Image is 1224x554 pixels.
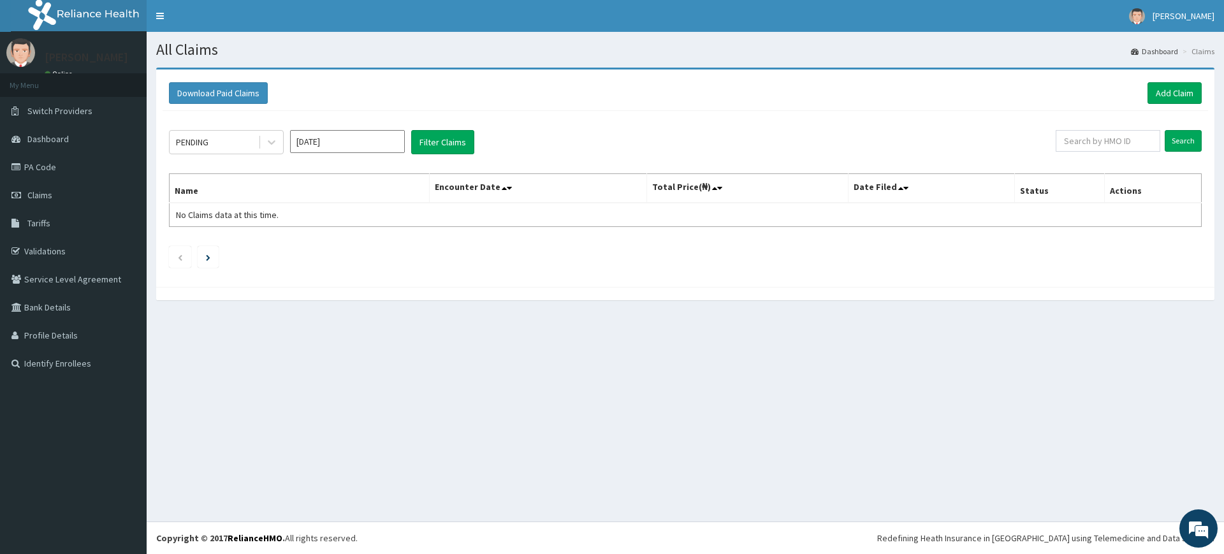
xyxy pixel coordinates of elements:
[156,41,1214,58] h1: All Claims
[45,69,75,78] a: Online
[1153,10,1214,22] span: [PERSON_NAME]
[27,217,50,229] span: Tariffs
[177,251,183,263] a: Previous page
[1129,8,1145,24] img: User Image
[156,532,285,544] strong: Copyright © 2017 .
[206,251,210,263] a: Next page
[27,189,52,201] span: Claims
[170,174,430,203] th: Name
[1147,82,1202,104] a: Add Claim
[1179,46,1214,57] li: Claims
[147,521,1224,554] footer: All rights reserved.
[411,130,474,154] button: Filter Claims
[6,38,35,67] img: User Image
[1104,174,1201,203] th: Actions
[646,174,848,203] th: Total Price(₦)
[1165,130,1202,152] input: Search
[848,174,1014,203] th: Date Filed
[27,105,92,117] span: Switch Providers
[176,136,208,149] div: PENDING
[228,532,282,544] a: RelianceHMO
[1014,174,1104,203] th: Status
[1056,130,1160,152] input: Search by HMO ID
[877,532,1214,544] div: Redefining Heath Insurance in [GEOGRAPHIC_DATA] using Telemedicine and Data Science!
[176,209,279,221] span: No Claims data at this time.
[429,174,646,203] th: Encounter Date
[1131,46,1178,57] a: Dashboard
[169,82,268,104] button: Download Paid Claims
[45,52,128,63] p: [PERSON_NAME]
[27,133,69,145] span: Dashboard
[290,130,405,153] input: Select Month and Year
